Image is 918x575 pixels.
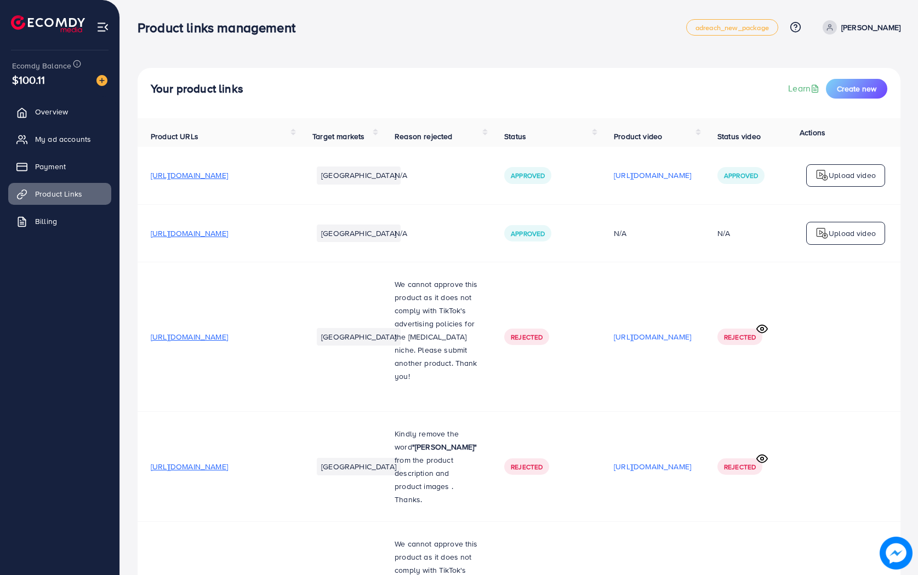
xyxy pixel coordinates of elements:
[8,128,111,150] a: My ad accounts
[395,494,422,505] span: Thanks.
[504,131,526,142] span: Status
[415,441,477,452] strong: [PERSON_NAME]"
[395,228,407,239] span: N/A
[35,134,91,145] span: My ad accounts
[614,169,691,182] p: [URL][DOMAIN_NAME]
[800,127,825,138] span: Actions
[717,131,761,142] span: Status video
[816,227,829,240] img: logo
[8,183,111,205] a: Product Links
[395,279,478,382] span: We cannot approve this product as it does not comply with TikTok's advertising policies for the [...
[717,228,730,239] div: N/A
[8,101,111,123] a: Overview
[96,75,107,86] img: image
[317,166,401,184] li: [GEOGRAPHIC_DATA]
[829,227,876,240] p: Upload video
[11,15,85,32] img: logo
[151,228,228,239] span: [URL][DOMAIN_NAME]
[511,332,543,342] span: Rejected
[724,171,758,180] span: Approved
[724,332,756,342] span: Rejected
[317,458,401,475] li: [GEOGRAPHIC_DATA]
[151,331,228,342] span: [URL][DOMAIN_NAME]
[8,210,111,232] a: Billing
[818,20,900,34] a: [PERSON_NAME]
[412,441,415,452] strong: "
[788,82,822,95] a: Learn
[138,20,304,36] h3: Product links management
[151,461,228,472] span: [URL][DOMAIN_NAME]
[8,156,111,177] a: Payment
[312,131,364,142] span: Target markets
[511,462,543,472] span: Rejected
[12,72,45,88] span: $100.11
[35,161,66,172] span: Payment
[816,169,829,182] img: logo
[880,537,913,570] img: image
[317,328,401,346] li: [GEOGRAPHIC_DATA]
[511,229,545,238] span: Approved
[511,171,545,180] span: Approved
[151,82,243,96] h4: Your product links
[614,131,662,142] span: Product video
[151,131,198,142] span: Product URLs
[317,225,401,242] li: [GEOGRAPHIC_DATA]
[724,462,756,472] span: Rejected
[96,21,109,33] img: menu
[829,169,876,182] p: Upload video
[826,79,887,99] button: Create new
[395,131,452,142] span: Reason rejected
[35,106,68,117] span: Overview
[35,216,57,227] span: Billing
[35,188,82,199] span: Product Links
[686,19,778,36] a: adreach_new_package
[614,460,691,473] p: [URL][DOMAIN_NAME]
[614,330,691,343] p: [URL][DOMAIN_NAME]
[837,83,876,94] span: Create new
[12,60,71,71] span: Ecomdy Balance
[395,455,453,492] span: rom the product description and product images .
[395,427,478,493] p: Kindly remove the word
[841,21,900,34] p: [PERSON_NAME]
[395,455,397,465] span: f
[395,170,407,181] span: N/A
[151,170,228,181] span: [URL][DOMAIN_NAME]
[614,228,691,239] div: N/A
[695,24,769,31] span: adreach_new_package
